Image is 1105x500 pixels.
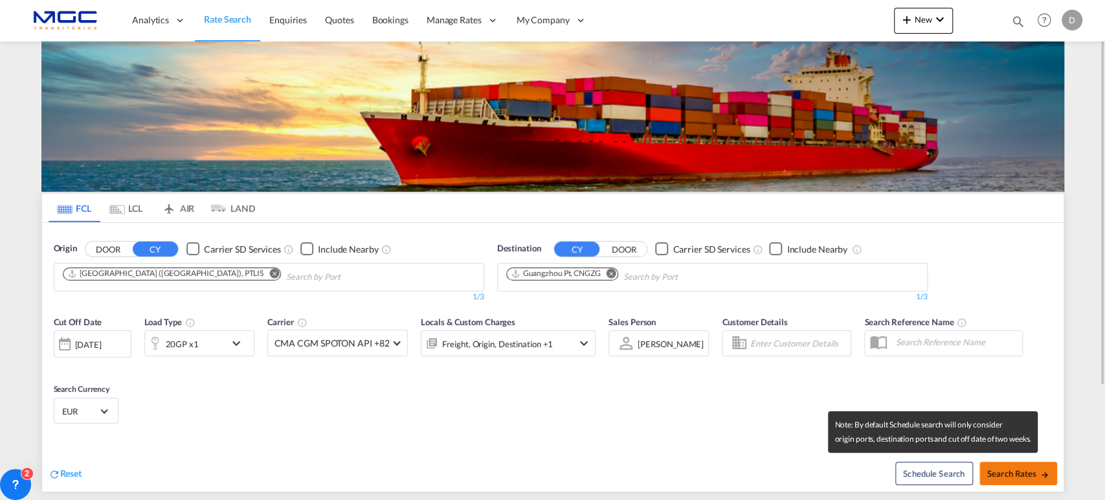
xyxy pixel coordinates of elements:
[61,402,111,420] md-select: Select Currency: € EUREuro
[750,334,847,353] input: Enter Customer Details
[49,467,82,481] div: icon-refreshReset
[497,291,928,302] div: 1/3
[318,243,379,256] div: Include Nearby
[576,335,592,351] md-icon: icon-chevron-down
[54,330,131,358] div: [DATE]
[75,339,102,350] div: [DATE]
[722,317,787,327] span: Customer Details
[229,335,251,351] md-icon: icon-chevron-down
[67,268,267,279] div: Press delete to remove this chip.
[517,14,570,27] span: My Company
[60,468,82,479] span: Reset
[608,317,656,327] span: Sales Person
[284,244,294,255] md-icon: Unchecked: Search for CY (Container Yard) services for all selected carriers.Checked : Search for...
[899,14,948,25] span: New
[987,468,1049,479] span: Search Rates
[895,462,973,485] button: Note: By default Schedule search will only considerorigin ports, destination ports and cut off da...
[274,337,390,350] span: CMA CGM SPOTON API +82
[623,267,746,288] input: Chips input.
[421,317,515,327] span: Locals & Custom Charges
[511,268,603,279] div: Press delete to remove this chip.
[267,317,307,327] span: Carrier
[54,317,102,327] span: Cut Off Date
[42,223,1064,492] div: OriginDOOR CY Checkbox No InkUnchecked: Search for CY (Container Yard) services for all selected ...
[161,201,177,210] md-icon: icon-airplane
[889,332,1022,352] input: Search Reference Name
[49,194,100,222] md-tab-item: FCL
[41,41,1064,192] img: LCL+%26+FCL+BACKGROUND.png
[54,291,484,302] div: 1/3
[1011,14,1025,34] div: icon-magnify
[864,317,967,327] span: Search Reference Name
[372,14,408,25] span: Bookings
[62,405,98,417] span: EUR
[601,242,647,256] button: DOOR
[442,335,553,353] div: Freight Origin Destination Factory Stuffing
[1033,9,1062,32] div: Help
[186,242,281,256] md-checkbox: Checkbox No Ink
[61,264,415,288] md-chips-wrap: Chips container. Use arrow keys to select chips.
[54,356,63,374] md-datepicker: Select
[85,242,131,256] button: DOOR
[852,244,862,255] md-icon: Unchecked: Ignores neighbouring ports when fetching rates.Checked : Includes neighbouring ports w...
[49,194,256,222] md-pagination-wrapper: Use the left and right arrow keys to navigate between tabs
[297,317,307,328] md-icon: The selected Trucker/Carrierwill be displayed in the rate results If the rates are from another f...
[899,12,915,27] md-icon: icon-plus 400-fg
[185,317,195,328] md-icon: icon-information-outline
[828,411,1038,453] md-tooltip: Note: By default Schedule search will only consider origin ports, destination ports and cut off d...
[554,242,599,256] button: CY
[655,242,750,256] md-checkbox: Checkbox No Ink
[427,14,482,27] span: Manage Rates
[100,194,152,222] md-tab-item: LCL
[54,384,110,394] span: Search Currency
[598,268,618,281] button: Remove
[957,317,967,328] md-icon: Your search will be saved by the below given name
[300,242,379,256] md-checkbox: Checkbox No Ink
[979,462,1057,485] button: Search Ratesicon-arrow-right
[497,242,541,255] span: Destination
[421,330,596,356] div: Freight Origin Destination Factory Stuffingicon-chevron-down
[1033,9,1055,31] span: Help
[511,268,601,279] div: Guangzhou Pt, CNGZG
[204,194,256,222] md-tab-item: LAND
[769,242,847,256] md-checkbox: Checkbox No Ink
[1011,14,1025,28] md-icon: icon-magnify
[932,12,948,27] md-icon: icon-chevron-down
[133,242,178,256] button: CY
[144,317,195,327] span: Load Type
[325,14,353,25] span: Quotes
[504,264,752,288] md-chips-wrap: Chips container. Use arrow keys to select chips.
[673,243,750,256] div: Carrier SD Services
[132,14,169,27] span: Analytics
[144,330,254,356] div: 20GP x1icon-chevron-down
[166,335,199,353] div: 20GP x1
[1062,10,1082,30] div: D
[261,268,280,281] button: Remove
[67,268,264,279] div: Lisbon (Lisboa), PTLIS
[204,243,281,256] div: Carrier SD Services
[752,244,763,255] md-icon: Unchecked: Search for CY (Container Yard) services for all selected carriers.Checked : Search for...
[49,468,60,480] md-icon: icon-refresh
[381,244,392,255] md-icon: Unchecked: Ignores neighbouring ports when fetching rates.Checked : Includes neighbouring ports w...
[636,334,705,353] md-select: Sales Person: Diogo Santos
[286,267,409,288] input: Chips input.
[638,339,704,349] div: [PERSON_NAME]
[269,14,307,25] span: Enquiries
[152,194,204,222] md-tab-item: AIR
[19,6,107,35] img: 92835000d1c111ee8b33af35afdd26c7.png
[204,14,251,25] span: Rate Search
[894,8,953,34] button: icon-plus 400-fgNewicon-chevron-down
[787,243,847,256] div: Include Nearby
[54,242,77,255] span: Origin
[1040,470,1049,479] md-icon: icon-arrow-right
